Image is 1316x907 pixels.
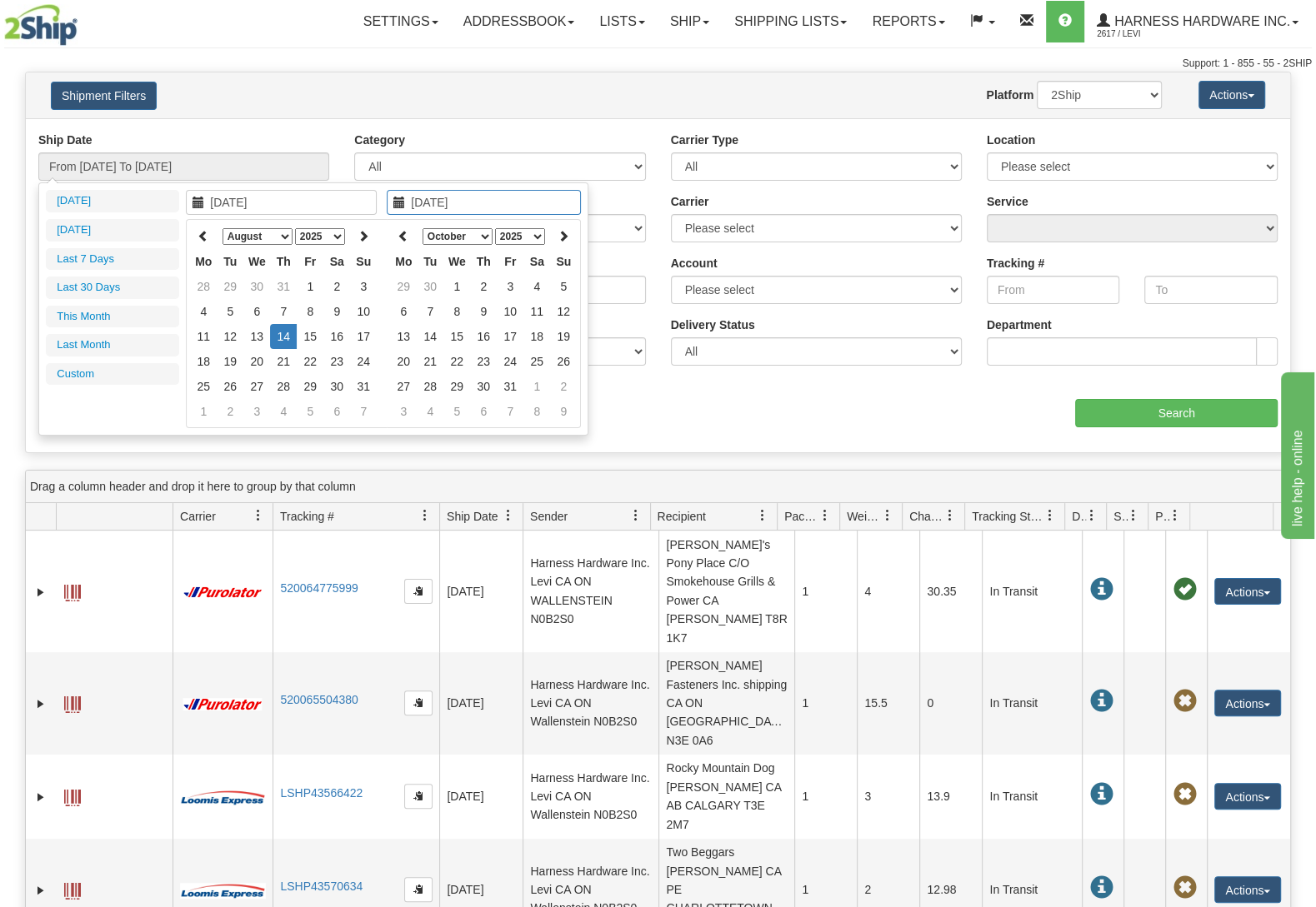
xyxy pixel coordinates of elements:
td: 4 [857,531,919,652]
span: Delivery Status [1072,508,1086,525]
li: [DATE] [46,219,179,242]
td: [DATE] [439,755,523,839]
td: 11 [190,324,217,349]
td: 27 [390,374,417,399]
td: 18 [523,324,550,349]
a: Expand [33,584,49,601]
td: 1 [523,374,550,399]
td: 2 [470,274,497,299]
a: Weight filter column settings [873,501,902,530]
td: 1 [794,755,857,839]
td: 13.9 [919,755,982,839]
button: Actions [1214,783,1281,810]
img: logo2617.jpg [4,4,78,46]
span: Tracking Status [972,508,1044,525]
img: 30 - Loomis Express [180,882,265,899]
a: 520064775999 [280,581,358,595]
button: Actions [1214,876,1281,903]
div: grid grouping header [26,471,1290,503]
td: 8 [297,299,323,324]
th: Fr [297,249,323,274]
label: Service [987,193,1028,210]
td: 20 [243,349,270,374]
td: 13 [243,324,270,349]
td: 31 [270,274,297,299]
td: 14 [270,324,297,349]
td: 29 [443,374,470,399]
label: Department [987,316,1052,333]
td: 4 [190,299,217,324]
td: 15 [297,324,323,349]
td: 10 [350,299,377,324]
span: In Transit [1089,783,1113,806]
td: 4 [417,399,443,424]
td: 5 [297,399,323,424]
td: 28 [417,374,443,399]
td: 14 [417,324,443,349]
td: 19 [217,349,243,374]
td: 0 [919,652,982,755]
input: Search [1075,399,1278,427]
td: 3 [350,274,377,299]
span: Ship Date [447,508,498,525]
a: Reports [859,1,957,42]
a: Pickup Status filter column settings [1161,501,1189,530]
td: 31 [497,374,523,399]
td: 9 [550,399,577,424]
td: [PERSON_NAME] Fasteners Inc. shipping CA ON [GEOGRAPHIC_DATA] N3E 0A6 [658,652,794,755]
th: Su [550,249,577,274]
td: Rocky Mountain Dog [PERSON_NAME] CA AB CALGARY T3E 2M7 [658,755,794,839]
a: Lists [587,1,657,42]
th: Mo [390,249,417,274]
a: LSHP43566422 [280,786,363,800]
td: 10 [497,299,523,324]
td: 4 [270,399,297,424]
td: 6 [323,399,350,424]
span: Pickup Successfully created [1173,578,1196,601]
a: Label [64,782,81,809]
td: 27 [243,374,270,399]
td: 15.5 [857,652,919,755]
a: Tracking Status filter column settings [1036,501,1064,530]
span: Carrier [180,508,216,525]
label: Carrier [671,193,709,210]
td: 4 [523,274,550,299]
img: 11 - Purolator [180,586,265,599]
td: 28 [270,374,297,399]
td: 9 [323,299,350,324]
td: 3 [497,274,523,299]
td: 30 [470,374,497,399]
a: Settings [351,1,451,42]
td: 26 [550,349,577,374]
input: To [1144,276,1278,304]
li: Custom [46,363,179,386]
td: 7 [497,399,523,424]
td: 22 [443,349,470,374]
td: 20 [390,349,417,374]
a: Label [64,689,81,715]
span: Pickup Status [1155,508,1169,525]
a: Packages filter column settings [811,501,839,530]
li: Last 7 Days [46,248,179,271]
td: 5 [217,299,243,324]
td: In Transit [982,531,1082,652]
th: Fr [497,249,523,274]
td: 2 [217,399,243,424]
li: Last 30 Days [46,277,179,299]
td: 18 [190,349,217,374]
td: In Transit [982,755,1082,839]
span: Shipment Issues [1113,508,1128,525]
button: Actions [1198,81,1265,109]
button: Shipment Filters [51,82,157,110]
td: 12 [550,299,577,324]
td: 12 [217,324,243,349]
li: This Month [46,306,179,328]
td: 30 [243,274,270,299]
a: Addressbook [451,1,588,42]
td: [PERSON_NAME]'s Pony Place C/O Smokehouse Grills & Power CA [PERSON_NAME] T8R 1K7 [658,531,794,652]
td: 30 [323,374,350,399]
span: Pickup Not Assigned [1173,690,1196,713]
td: 11 [523,299,550,324]
span: 2617 / Levi [1097,26,1222,42]
td: 30 [417,274,443,299]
